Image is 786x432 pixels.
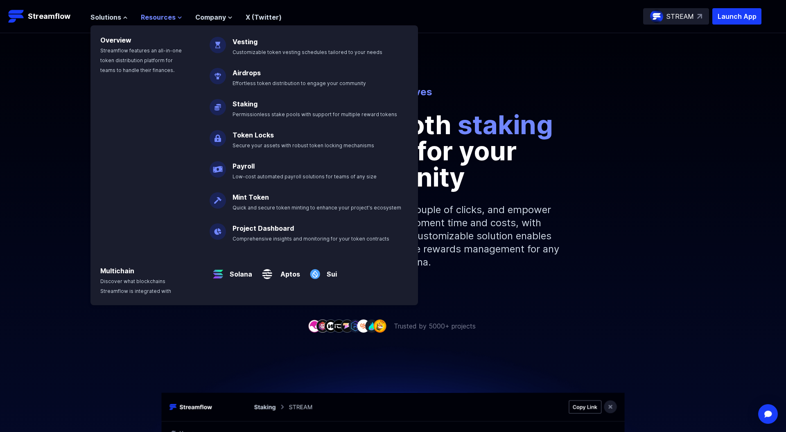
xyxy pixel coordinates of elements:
[90,12,121,22] span: Solutions
[233,193,269,201] a: Mint Token
[233,80,366,86] span: Effortless token distribution to engage your community
[758,404,778,424] div: Open Intercom Messenger
[307,259,323,282] img: Sui
[28,11,70,22] p: Streamflow
[233,224,294,232] a: Project Dashboard
[210,61,226,84] img: Airdrops
[233,173,377,180] span: Low-cost automated payroll solutions for teams of any size
[323,263,337,279] a: Sui
[246,13,282,21] a: X (Twitter)
[259,259,276,282] img: Aptos
[210,92,226,115] img: Staking
[233,38,257,46] a: Vesting
[643,8,709,25] a: STREAM
[233,142,374,148] span: Secure your assets with robust token locking mechanisms
[324,319,337,332] img: company-3
[666,11,694,21] p: STREAM
[210,30,226,53] img: Vesting
[357,319,370,332] img: company-7
[8,8,25,25] img: Streamflow Logo
[210,217,226,240] img: Project Dashboard
[332,319,346,332] img: company-4
[233,69,261,77] a: Airdrops
[458,109,553,140] span: staking
[100,36,131,44] a: Overview
[226,263,252,279] a: Solana
[8,8,82,25] a: Streamflow
[233,111,397,117] span: Permissionless stake pools with support for multiple reward tokens
[394,321,476,331] p: Trusted by 5000+ projects
[712,8,761,25] button: Launch App
[100,267,134,275] a: Multichain
[210,186,226,209] img: Mint Token
[650,10,663,23] img: streamflow-logo-circle.png
[141,12,182,22] button: Resources
[233,131,274,139] a: Token Locks
[697,14,702,19] img: top-right-arrow.svg
[233,236,389,242] span: Comprehensive insights and monitoring for your token contracts
[341,319,354,332] img: company-5
[233,205,401,211] span: Quick and secure token minting to enhance your project's ecosystem
[316,319,329,332] img: company-2
[233,162,255,170] a: Payroll
[195,12,233,22] button: Company
[233,100,257,108] a: Staking
[349,319,362,332] img: company-6
[233,49,382,55] span: Customizable token vesting schedules tailored to your needs
[90,12,128,22] button: Solutions
[365,319,378,332] img: company-8
[100,47,182,73] span: Streamflow features an all-in-one token distribution platform for teams to handle their finances.
[373,319,386,332] img: company-9
[308,319,321,332] img: company-1
[210,124,226,146] img: Token Locks
[195,12,226,22] span: Company
[276,263,300,279] a: Aptos
[100,278,171,294] span: Discover what blockchains Streamflow is integrated with
[210,259,226,282] img: Solana
[210,155,226,178] img: Payroll
[141,12,176,22] span: Resources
